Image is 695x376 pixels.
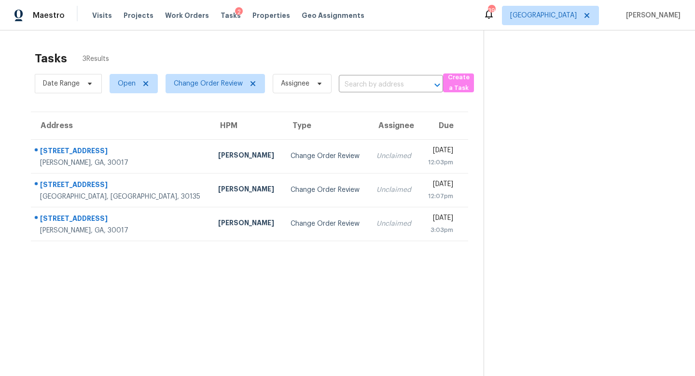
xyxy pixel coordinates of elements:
[35,54,67,63] h2: Tasks
[174,79,243,88] span: Change Order Review
[43,79,80,88] span: Date Range
[431,78,444,92] button: Open
[291,185,361,195] div: Change Order Review
[427,145,453,158] div: [DATE]
[221,12,241,19] span: Tasks
[218,218,275,230] div: [PERSON_NAME]
[510,11,577,20] span: [GEOGRAPHIC_DATA]
[218,150,275,162] div: [PERSON_NAME]
[31,112,210,139] th: Address
[83,54,109,64] span: 3 Results
[448,72,469,94] span: Create a Task
[427,191,453,201] div: 12:07pm
[124,11,153,20] span: Projects
[427,179,453,191] div: [DATE]
[92,11,112,20] span: Visits
[427,213,453,225] div: [DATE]
[302,11,364,20] span: Geo Assignments
[427,225,453,235] div: 3:03pm
[118,79,136,88] span: Open
[488,6,495,15] div: 39
[40,146,203,158] div: [STREET_ADDRESS]
[283,112,368,139] th: Type
[376,151,412,161] div: Unclaimed
[376,219,412,229] div: Unclaimed
[40,214,203,226] div: [STREET_ADDRESS]
[281,79,309,88] span: Assignee
[252,11,290,20] span: Properties
[40,158,203,168] div: [PERSON_NAME], GA, 30017
[291,219,361,229] div: Change Order Review
[369,112,419,139] th: Assignee
[40,226,203,235] div: [PERSON_NAME], GA, 30017
[40,180,203,192] div: [STREET_ADDRESS]
[443,73,474,92] button: Create a Task
[33,11,65,20] span: Maestro
[419,112,468,139] th: Due
[165,11,209,20] span: Work Orders
[235,7,243,17] div: 2
[40,192,203,202] div: [GEOGRAPHIC_DATA], [GEOGRAPHIC_DATA], 30135
[218,184,275,196] div: [PERSON_NAME]
[376,185,412,195] div: Unclaimed
[291,151,361,161] div: Change Order Review
[339,77,416,92] input: Search by address
[622,11,681,20] span: [PERSON_NAME]
[427,158,453,167] div: 12:03pm
[210,112,283,139] th: HPM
